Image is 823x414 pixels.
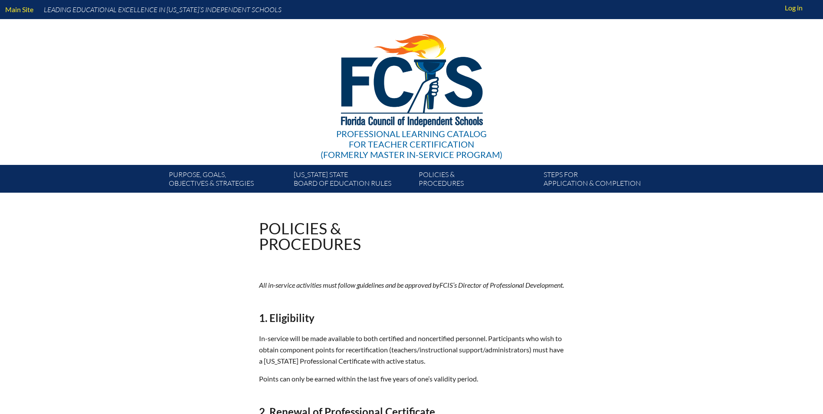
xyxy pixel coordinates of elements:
[165,168,290,193] a: Purpose, goals,objectives & strategies
[290,168,415,193] a: [US_STATE] StateBoard of Education rules
[540,168,665,193] a: Steps forapplication & completion
[317,17,506,161] a: Professional Learning Catalog for Teacher Certification(formerly Master In-service Program)
[259,333,564,367] p: In-service will be made available to both certified and noncertified personnel. Participants who ...
[259,312,564,324] h2: 1. Eligibility
[349,139,474,149] span: for Teacher Certification
[259,220,361,252] h1: Policies & Procedures
[259,373,564,384] p: Points can only be earned within the last five years of one’s validity period.
[321,128,502,160] div: Professional Learning Catalog (formerly Master In-service Program)
[2,3,37,15] a: Main Site
[439,281,453,289] span: FCIS
[322,19,501,138] img: FCISlogo221.eps
[415,168,540,193] a: Policies &Procedures
[785,3,803,13] span: Log in
[259,279,564,291] p: All in-service activities must follow guidelines and be approved by ’s Director of Professional D...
